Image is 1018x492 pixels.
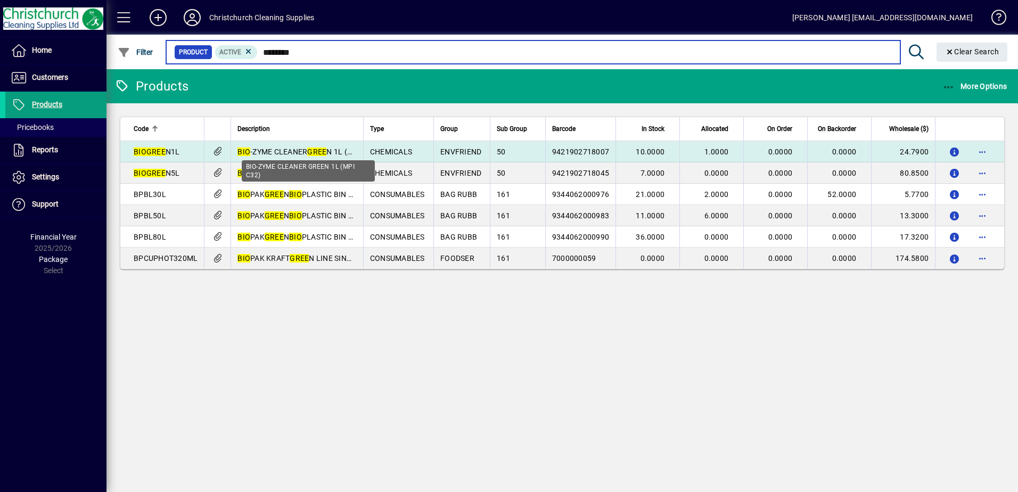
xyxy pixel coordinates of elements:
span: CONSUMABLES [370,190,425,199]
span: 0.0000 [832,169,857,177]
span: 9344062000990 [552,233,609,241]
td: 17.3200 [871,226,935,248]
span: 52.0000 [827,190,856,199]
span: FOODSER [440,254,474,263]
td: 24.7900 [871,141,935,162]
em: BIO [237,233,250,241]
span: BPBL50L [134,211,166,220]
span: More Options [942,82,1007,91]
span: ENVFRIEND [440,147,481,156]
em: GREE [290,254,309,263]
em: BIO [237,211,250,220]
span: N1L [134,147,180,156]
span: -ZYME CLEANER N 1L (MPI C32) [237,147,379,156]
span: 0.0000 [768,254,793,263]
a: Knowledge Base [983,2,1005,37]
td: 13.3000 [871,205,935,226]
a: Settings [5,164,106,191]
span: 0.0000 [832,211,857,220]
a: Customers [5,64,106,91]
span: ENVFRIEND [440,169,481,177]
div: Code [134,123,198,135]
span: 9344062000976 [552,190,609,199]
div: [PERSON_NAME] [EMAIL_ADDRESS][DOMAIN_NAME] [792,9,973,26]
span: Active [219,48,241,56]
span: 0.0000 [768,190,793,199]
span: Clear Search [945,47,999,56]
span: 0.0000 [768,211,793,220]
span: 10.0000 [636,147,664,156]
div: BIO-ZYME CLEANER GREEN 1L (MPI C32) [242,160,375,182]
span: Reports [32,145,58,154]
span: Package [39,255,68,264]
td: 174.5800 [871,248,935,269]
button: Filter [115,43,156,62]
span: Products [32,100,62,109]
span: Settings [32,173,59,181]
span: 21.0000 [636,190,664,199]
span: BAG RUBB [440,233,477,241]
span: 161 [497,211,510,220]
span: Financial Year [30,233,77,241]
span: 161 [497,254,510,263]
span: Description [237,123,270,135]
span: 0.0000 [704,169,729,177]
div: Sub Group [497,123,539,135]
em: GREE [265,233,284,241]
span: 11.0000 [636,211,664,220]
div: Products [114,78,188,95]
span: 6.0000 [704,211,729,220]
span: 36.0000 [636,233,664,241]
span: 0.0000 [832,147,857,156]
em: BIO [237,147,250,156]
span: Product [179,47,208,58]
span: 0.0000 [704,254,729,263]
span: 161 [497,233,510,241]
span: BPCUPHOT320ML [134,254,198,263]
button: More options [974,228,991,245]
span: BAG RUBB [440,190,477,199]
span: Code [134,123,149,135]
button: More options [974,143,991,160]
div: Group [440,123,483,135]
button: More options [974,250,991,267]
a: Home [5,37,106,64]
span: 7.0000 [641,169,665,177]
span: Group [440,123,458,135]
em: GREE [307,147,326,156]
span: In Stock [642,123,664,135]
span: 0.0000 [768,233,793,241]
em: BIO [134,147,146,156]
div: In Stock [622,123,674,135]
span: Allocated [701,123,728,135]
div: On Order [750,123,802,135]
a: Reports [5,137,106,163]
em: BIO [134,169,146,177]
span: 9421902718045 [552,169,609,177]
span: PAK N PLASTIC BIN LINER 30L 25S [237,190,399,199]
span: CHEMICALS [370,169,412,177]
span: 50 [497,169,506,177]
span: 9344062000983 [552,211,609,220]
a: Pricebooks [5,118,106,136]
td: 5.7700 [871,184,935,205]
span: 0.0000 [832,254,857,263]
div: Christchurch Cleaning Supplies [209,9,314,26]
span: Home [32,46,52,54]
span: PAK N PLASTIC BIN LINER 80L 20S [237,233,399,241]
div: Type [370,123,427,135]
td: 80.8500 [871,162,935,184]
span: 1.0000 [704,147,729,156]
button: More options [974,165,991,182]
span: PAK N PLASTIC BIN LINER 50L 30S [237,211,399,220]
em: GREE [146,169,166,177]
span: Sub Group [497,123,527,135]
button: More Options [940,77,1010,96]
a: Support [5,191,106,218]
button: Profile [175,8,209,27]
em: BIO [289,233,302,241]
em: BIO [237,254,250,263]
div: Allocated [686,123,738,135]
span: 0.0000 [768,147,793,156]
div: Description [237,123,357,135]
